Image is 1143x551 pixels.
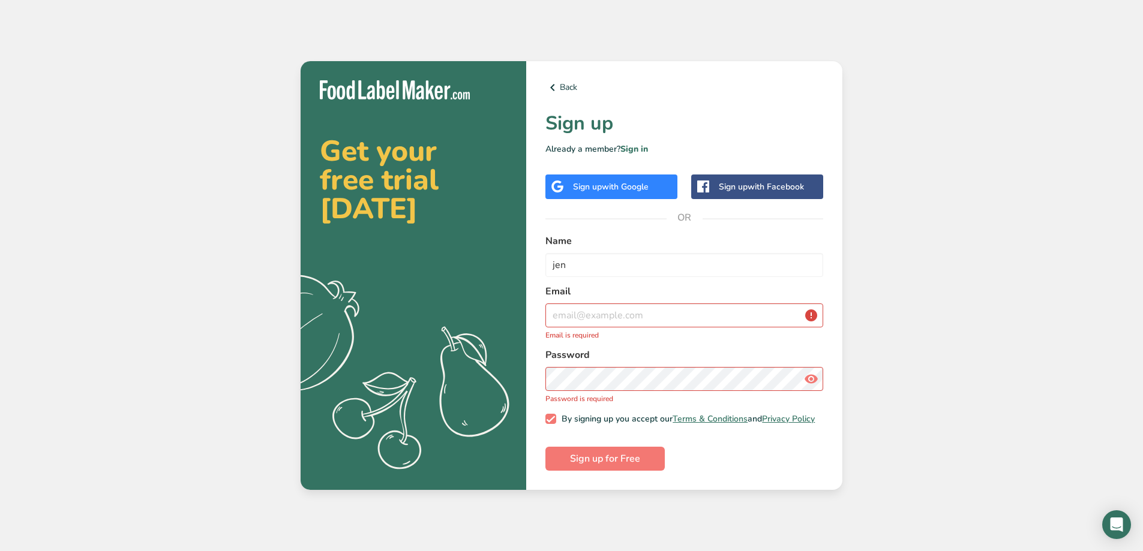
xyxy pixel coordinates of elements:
[545,330,823,341] p: Email is required
[545,253,823,277] input: John Doe
[320,80,470,100] img: Food Label Maker
[719,180,804,193] div: Sign up
[620,143,648,155] a: Sign in
[545,284,823,299] label: Email
[748,181,804,192] span: with Facebook
[545,393,823,404] p: Password is required
[570,451,640,466] span: Sign up for Free
[545,109,823,138] h1: Sign up
[545,303,823,327] input: email@example.com
[602,181,649,192] span: with Google
[556,414,815,424] span: By signing up you accept our and
[545,447,665,471] button: Sign up for Free
[667,200,703,236] span: OR
[573,180,649,193] div: Sign up
[1102,510,1131,539] div: Open Intercom Messenger
[673,413,748,424] a: Terms & Conditions
[545,348,823,362] label: Password
[545,143,823,155] p: Already a member?
[545,80,823,95] a: Back
[762,413,815,424] a: Privacy Policy
[545,234,823,248] label: Name
[320,137,507,223] h2: Get your free trial [DATE]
